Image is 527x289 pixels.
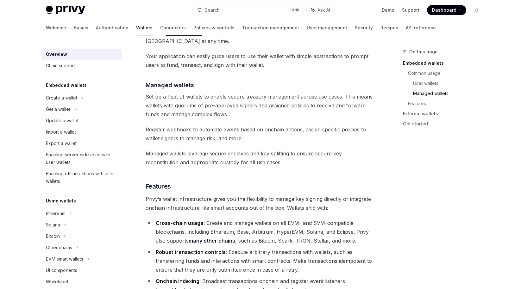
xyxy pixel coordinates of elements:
div: Import a wallet [46,128,76,136]
a: Whitelabel [41,276,122,287]
span: Dashboard [432,7,456,13]
span: Ask AI [317,7,330,13]
div: EVM smart wallets [46,255,83,263]
div: Search... [205,6,223,14]
strong: Cross-chain usage [156,220,204,226]
strong: Robust transaction controls [156,249,226,255]
a: Support [402,7,419,13]
a: Import a wallet [41,126,122,138]
a: Basics [74,20,88,35]
div: Overview [46,51,67,58]
div: UI components [46,267,77,274]
a: Security [355,20,373,35]
a: Authentication [96,20,129,35]
a: Update a wallet [41,115,122,126]
span: Managed wallets [146,81,194,89]
li: : Execute arbitrary transactions with wallets, such as transferring funds and interactions with s... [146,248,374,274]
h5: Embedded wallets [46,81,87,89]
button: Toggle dark mode [471,5,481,15]
a: User management [307,20,347,35]
a: External wallets [403,109,486,119]
div: Bitcoin [46,232,60,240]
a: Enabling server-side access to user wallets [41,149,122,168]
a: Common usage [408,68,486,78]
span: Set up a fleet of wallets to enable secure treasury management across use cases. This means walle... [146,92,374,119]
a: Welcome [46,20,66,35]
a: User wallets [413,78,486,88]
img: light logo [46,6,85,15]
strong: Onchain indexing [156,278,199,284]
a: Transaction management [242,20,299,35]
span: Privy’s wallet infrastructure gives you the flexibility to manage key signing directly or integra... [146,195,374,212]
a: Enabling offline actions with user wallets [41,168,122,187]
div: Get a wallet [46,105,70,113]
li: : Create and manage wallets on all EVM- and SVM-compatible blockchains, including Ethereum, Base,... [146,219,374,245]
a: Recipes [380,20,398,35]
h5: Using wallets [46,197,76,205]
span: On this page [409,48,438,56]
a: Chain support [41,60,122,71]
span: Features [146,182,171,191]
div: Enabling server-side access to user wallets [46,151,118,166]
a: Overview [41,49,122,60]
a: Demo [382,7,394,13]
a: UI components [41,265,122,276]
a: Connectors [160,20,186,35]
div: Whitelabel [46,278,68,286]
div: Update a wallet [46,117,78,124]
a: Policies & controls [193,20,235,35]
a: Features [408,99,486,109]
div: Ethereum [46,210,66,217]
button: Ask AI [307,4,335,16]
span: Your application can easily guide users to use their wallet with simple abstractions to prompt us... [146,52,374,69]
a: Export a wallet [41,138,122,149]
a: Dashboard [427,5,466,15]
span: Managed wallets leverage secure enclaves and key splitting to ensure secure key reconstitution an... [146,149,374,167]
a: many other chains [189,238,235,244]
span: Register webhooks to automate events based on onchain actions, assign specific policies to wallet... [146,125,374,143]
div: Export a wallet [46,140,77,147]
div: Create a wallet [46,94,77,102]
a: Embedded wallets [403,58,486,68]
button: Search...CtrlK [193,4,304,16]
div: Chain support [46,62,75,69]
a: Get started [403,119,486,129]
a: Wallets [136,20,153,35]
a: API reference [406,20,436,35]
span: Ctrl K [290,8,300,13]
div: Enabling offline actions with user wallets [46,170,118,185]
a: Managed wallets [413,88,486,99]
div: Other chains [46,244,72,251]
div: Solana [46,221,60,229]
